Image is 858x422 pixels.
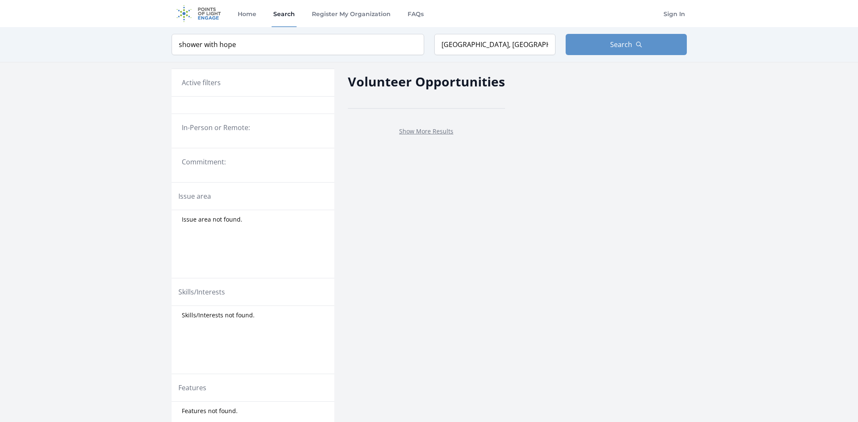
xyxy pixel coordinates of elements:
span: Skills/Interests not found. [182,311,255,319]
legend: Features [178,383,206,393]
input: Location [434,34,555,55]
legend: Commitment: [182,157,324,167]
span: Issue area not found. [182,215,242,224]
legend: In-Person or Remote: [182,122,324,133]
button: Search [566,34,687,55]
legend: Skills/Interests [178,287,225,297]
span: Features not found. [182,407,238,415]
input: Keyword [172,34,424,55]
h2: Volunteer Opportunities [348,72,505,91]
h3: Active filters [182,78,221,88]
span: Search [610,39,632,50]
a: Show More Results [399,127,453,135]
legend: Issue area [178,191,211,201]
